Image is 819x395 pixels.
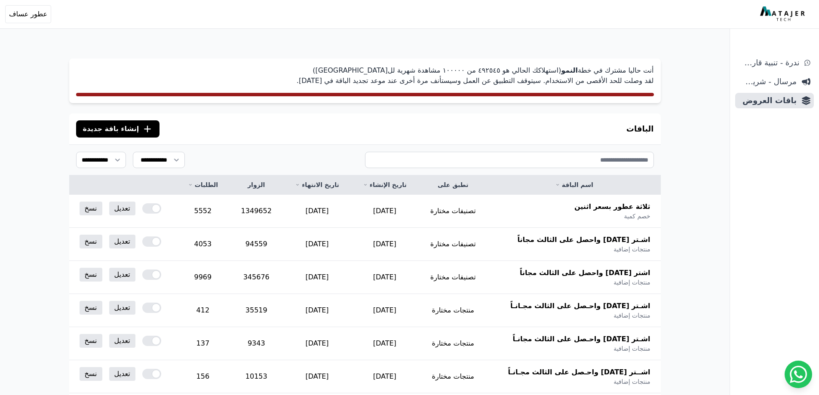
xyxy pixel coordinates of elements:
td: تصنيفات مختارة [418,228,488,261]
a: نسخ [80,235,102,248]
td: تصنيفات مختارة [418,195,488,228]
a: نسخ [80,334,102,348]
span: خصم كمية [624,212,650,220]
strong: النمو [561,66,578,74]
td: [DATE] [283,327,351,360]
span: اشـتر [DATE] واحـصل على الثالث مجانـاً [513,334,650,344]
td: 1349652 [230,195,283,228]
a: نسخ [80,367,102,381]
td: [DATE] [351,327,418,360]
a: تاريخ الإنشاء [361,181,408,189]
h3: الباقات [626,123,654,135]
a: تعديل [109,235,135,248]
span: اشــتر [DATE] واحـصل على الثالث مجـانـاً [508,367,650,377]
span: عطور عساف [9,9,47,19]
span: منتجات إضافية [613,311,650,320]
td: 35519 [230,294,283,327]
button: عطور عساف [5,5,51,23]
td: [DATE] [351,261,418,294]
span: اشتر [DATE] واحصل على الثالث مجاناً [520,268,650,278]
a: اسم الباقة [498,181,650,189]
span: ندرة - تنبية قارب علي النفاذ [739,57,799,69]
button: إنشاء باقة جديدة [76,120,160,138]
a: تعديل [109,202,135,215]
td: منتجات مختارة [418,294,488,327]
td: [DATE] [351,360,418,393]
td: 412 [176,294,230,327]
span: منتجات إضافية [613,278,650,287]
span: ثلاثة عطور بسعر اثنين [574,202,650,212]
p: أنت حاليا مشترك في خطة (استهلاكك الحالي هو ٤٩٢٥٤٥ من ١۰۰۰۰۰ مشاهدة شهرية لل[GEOGRAPHIC_DATA]) لقد... [76,65,654,86]
td: منتجات مختارة [418,360,488,393]
td: 9343 [230,327,283,360]
a: تعديل [109,268,135,282]
img: MatajerTech Logo [760,6,807,22]
td: 137 [176,327,230,360]
span: إنشاء باقة جديدة [83,124,139,134]
td: 156 [176,360,230,393]
td: [DATE] [283,228,351,261]
td: [DATE] [283,261,351,294]
td: تصنيفات مختارة [418,261,488,294]
td: 9969 [176,261,230,294]
a: تاريخ الانتهاء [294,181,341,189]
td: 10153 [230,360,283,393]
td: [DATE] [283,195,351,228]
td: [DATE] [351,294,418,327]
span: اشـتر [DATE] واحـصل على الثالث مجـانـاً [510,301,650,311]
td: منتجات مختارة [418,327,488,360]
td: 94559 [230,228,283,261]
a: الطلبات [187,181,219,189]
td: 345676 [230,261,283,294]
td: 4053 [176,228,230,261]
td: [DATE] [283,294,351,327]
td: [DATE] [283,360,351,393]
td: 5552 [176,195,230,228]
th: الزوار [230,175,283,195]
span: مرسال - شريط دعاية [739,76,797,88]
span: منتجات إضافية [613,245,650,254]
span: باقات العروض [739,95,797,107]
a: تعديل [109,301,135,315]
a: نسخ [80,301,102,315]
td: [DATE] [351,228,418,261]
span: اشـتر [DATE] واحصل على الثالث مجاناً [517,235,650,245]
a: نسخ [80,268,102,282]
a: نسخ [80,202,102,215]
a: تعديل [109,334,135,348]
td: [DATE] [351,195,418,228]
span: منتجات إضافية [613,377,650,386]
a: تعديل [109,367,135,381]
span: منتجات إضافية [613,344,650,353]
th: تطبق على [418,175,488,195]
